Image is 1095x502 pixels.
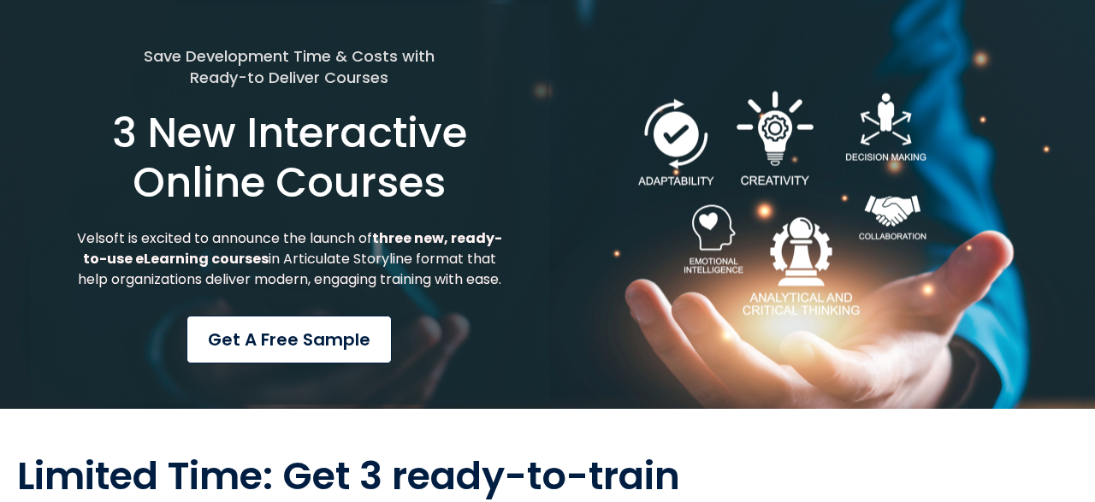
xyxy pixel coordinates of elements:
[186,316,392,363] a: Get a Free Sample
[71,228,508,290] p: Velsoft is excited to announce the launch of in Articulate Storyline format that help organizatio...
[208,327,370,352] span: Get a Free Sample
[83,228,502,269] strong: three new, ready-to-use eLearning courses
[71,109,508,207] h1: 3 New Interactive Online Courses
[71,45,508,88] h5: Save Development Time & Costs with Ready-to Deliver Courses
